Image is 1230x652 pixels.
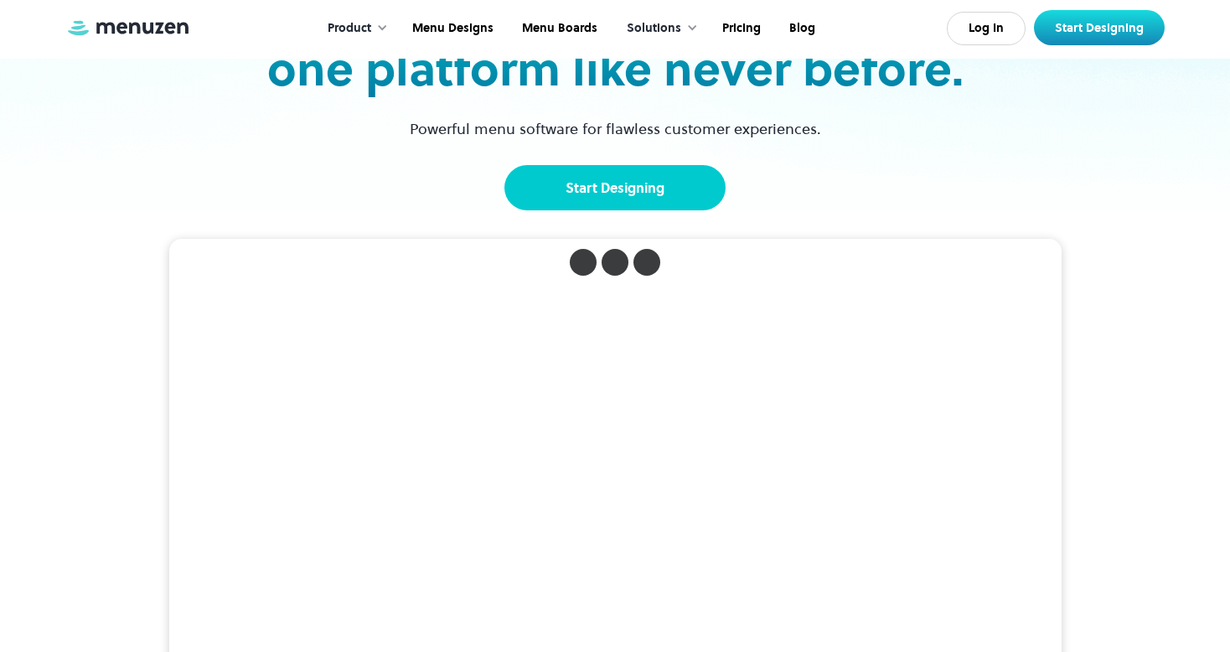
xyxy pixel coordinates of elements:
a: Start Designing [1034,10,1165,45]
a: Menu Boards [506,3,610,54]
a: Log In [947,12,1026,45]
div: Solutions [610,3,706,54]
a: Pricing [706,3,773,54]
div: Solutions [627,19,681,38]
div: Product [311,3,396,54]
div: Product [328,19,371,38]
a: Start Designing [504,165,726,210]
a: Blog [773,3,828,54]
p: Powerful menu software for flawless customer experiences. [389,117,842,140]
a: Menu Designs [396,3,506,54]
